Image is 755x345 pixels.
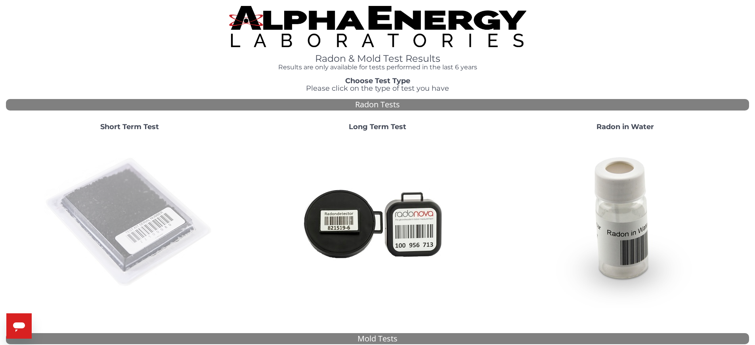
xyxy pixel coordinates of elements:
[596,122,654,131] strong: Radon in Water
[6,313,32,339] iframe: Button to launch messaging window
[100,122,159,131] strong: Short Term Test
[345,76,410,85] strong: Choose Test Type
[6,99,749,111] div: Radon Tests
[229,6,526,47] img: TightCrop.jpg
[540,137,710,308] img: RadoninWater.jpg
[306,84,449,93] span: Please click on the type of test you have
[229,53,526,64] h1: Radon & Mold Test Results
[229,64,526,71] h4: Results are only available for tests performed in the last 6 years
[349,122,406,131] strong: Long Term Test
[44,137,215,308] img: ShortTerm.jpg
[292,137,463,308] img: Radtrak2vsRadtrak3.jpg
[6,333,749,345] div: Mold Tests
